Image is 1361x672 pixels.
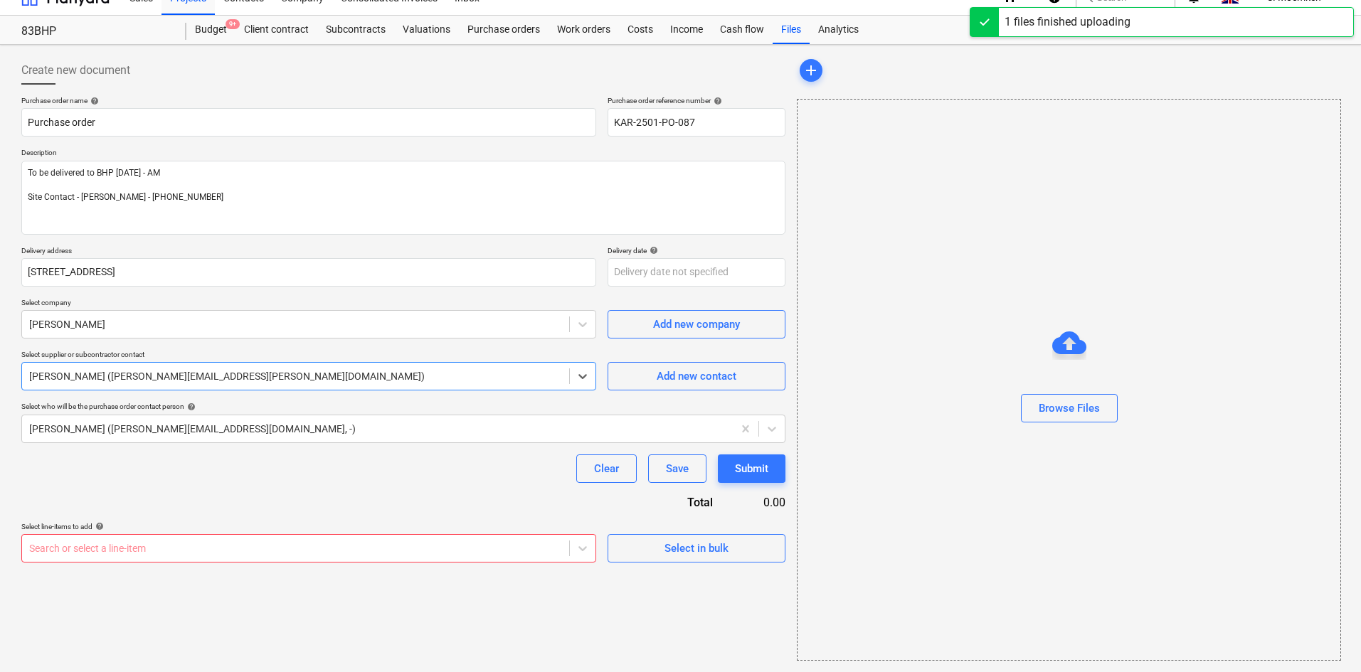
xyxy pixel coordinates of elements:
div: Purchase order name [21,96,596,105]
span: add [803,62,820,79]
span: help [711,97,722,105]
div: Clear [594,459,619,478]
div: Save [666,459,689,478]
a: Costs [619,16,662,44]
p: Select company [21,298,596,310]
a: Budget9+ [186,16,235,44]
button: Add new company [608,310,785,338]
a: Purchase orders [459,16,549,44]
div: Add new contact [657,367,736,385]
a: Subcontracts [317,16,394,44]
span: help [184,402,196,411]
textarea: To be delivered to BHP [DATE] - AM Site Contact - [PERSON_NAME] - [PHONE_NUMBER] [21,161,785,235]
div: 83BHP [21,24,169,39]
button: Submit [718,454,785,483]
div: Delivery date [608,246,785,255]
iframe: Chat Widget [1290,604,1361,672]
div: Submit [735,459,768,478]
p: Select supplier or subcontractor contact [21,350,596,362]
button: Add new contact [608,362,785,390]
div: Total [600,494,736,511]
div: Browse Files [1039,399,1100,417]
div: Select who will be the purchase order contact person [21,402,785,411]
a: Cash flow [711,16,773,44]
p: Delivery address [21,246,596,258]
a: Valuations [394,16,459,44]
div: Browse Files [797,99,1341,661]
a: Files [773,16,810,44]
div: Purchase order reference number [608,96,785,105]
button: Clear [576,454,637,483]
input: Document name [21,108,596,137]
input: Delivery date not specified [608,258,785,287]
a: Client contract [235,16,317,44]
span: help [647,246,658,255]
a: Income [662,16,711,44]
span: help [88,97,99,105]
button: Save [648,454,706,483]
p: Description [21,148,785,160]
button: Select in bulk [608,534,785,562]
span: 9+ [226,19,240,29]
span: Create new document [21,62,130,79]
input: Reference number [608,108,785,137]
input: Delivery address [21,258,596,287]
button: Browse Files [1021,394,1118,422]
div: Select line-items to add [21,522,596,531]
span: help [92,522,104,530]
div: Budget [186,16,235,44]
div: Add new company [653,315,740,334]
div: 1 files finished uploading [1005,14,1130,31]
div: Select in bulk [664,539,729,558]
div: 0.00 [736,494,785,511]
a: Analytics [810,16,867,44]
a: Work orders [549,16,619,44]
